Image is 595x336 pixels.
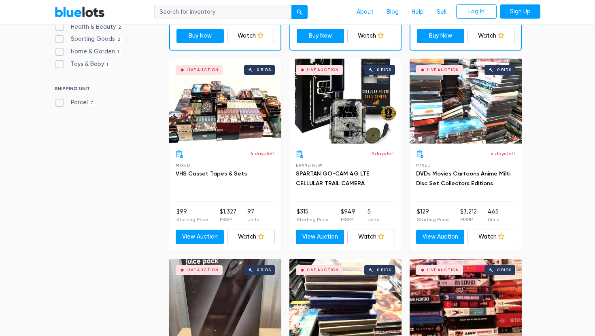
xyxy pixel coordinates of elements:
[307,268,339,272] div: Live Auction
[417,29,464,43] a: Buy Now
[176,170,247,177] a: VHS Casset Tapes & Sets
[417,216,449,223] p: Starting Price
[491,150,515,157] p: 4 days left
[341,207,355,224] li: $949
[220,207,236,224] li: $1,327
[257,68,271,72] div: 0 bids
[347,230,395,244] a: Watch
[497,68,512,72] div: 0 bids
[416,170,510,187] a: DVDs Movies Cartoons Anime Milti Disc Set Collectors Editions
[377,68,391,72] div: 0 bids
[55,6,105,18] a: BlueLots
[296,230,344,244] a: View Auction
[176,29,224,43] a: Buy Now
[427,68,459,72] div: Live Auction
[227,230,275,244] a: Watch
[115,37,123,43] span: 2
[55,86,151,95] h6: SHIPPING UNIT
[416,163,430,167] span: Mixed
[307,68,339,72] div: Live Auction
[296,170,370,187] a: SPARTAN GO-CAM 4G LTE CELLULAR TRAIL CAMERA
[350,4,380,20] a: About
[467,230,516,244] a: Watch
[220,216,236,223] p: MSRP
[427,268,459,272] div: Live Auction
[347,29,395,43] a: Watch
[104,61,111,68] span: 1
[456,4,497,19] a: Log In
[488,207,499,224] li: 465
[116,24,124,31] span: 2
[55,47,122,56] label: Home & Garden
[176,216,208,223] p: Starting Price
[169,59,281,144] a: Live Auction 0 bids
[55,23,124,32] label: Health & Beauty
[187,268,219,272] div: Live Auction
[497,268,512,272] div: 0 bids
[257,268,271,272] div: 0 bids
[176,163,190,167] span: Mixed
[410,59,522,144] a: Live Auction 0 bids
[405,4,430,20] a: Help
[460,207,477,224] li: $3,212
[377,268,391,272] div: 0 bids
[430,4,453,20] a: Sell
[488,216,499,223] p: Units
[416,230,464,244] a: View Auction
[296,163,322,167] span: Brand New
[176,230,224,244] a: View Auction
[417,207,449,224] li: $129
[297,29,344,43] a: Buy Now
[250,150,275,157] p: 4 days left
[368,207,379,224] li: 5
[115,49,122,55] span: 1
[247,216,259,223] p: Units
[297,207,329,224] li: $315
[88,100,96,106] span: 7
[289,59,402,144] a: Live Auction 0 bids
[460,216,477,223] p: MSRP
[55,35,123,44] label: Sporting Goods
[368,216,379,223] p: Units
[500,4,540,19] a: Sign Up
[55,98,96,107] label: Parcel
[55,60,111,69] label: Toys & Baby
[176,207,208,224] li: $99
[371,150,395,157] p: 3 days left
[341,216,355,223] p: MSRP
[247,207,259,224] li: 97
[227,29,274,43] a: Watch
[187,68,219,72] div: Live Auction
[297,216,329,223] p: Starting Price
[380,4,405,20] a: Blog
[154,5,292,19] input: Search for inventory
[467,29,515,43] a: Watch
